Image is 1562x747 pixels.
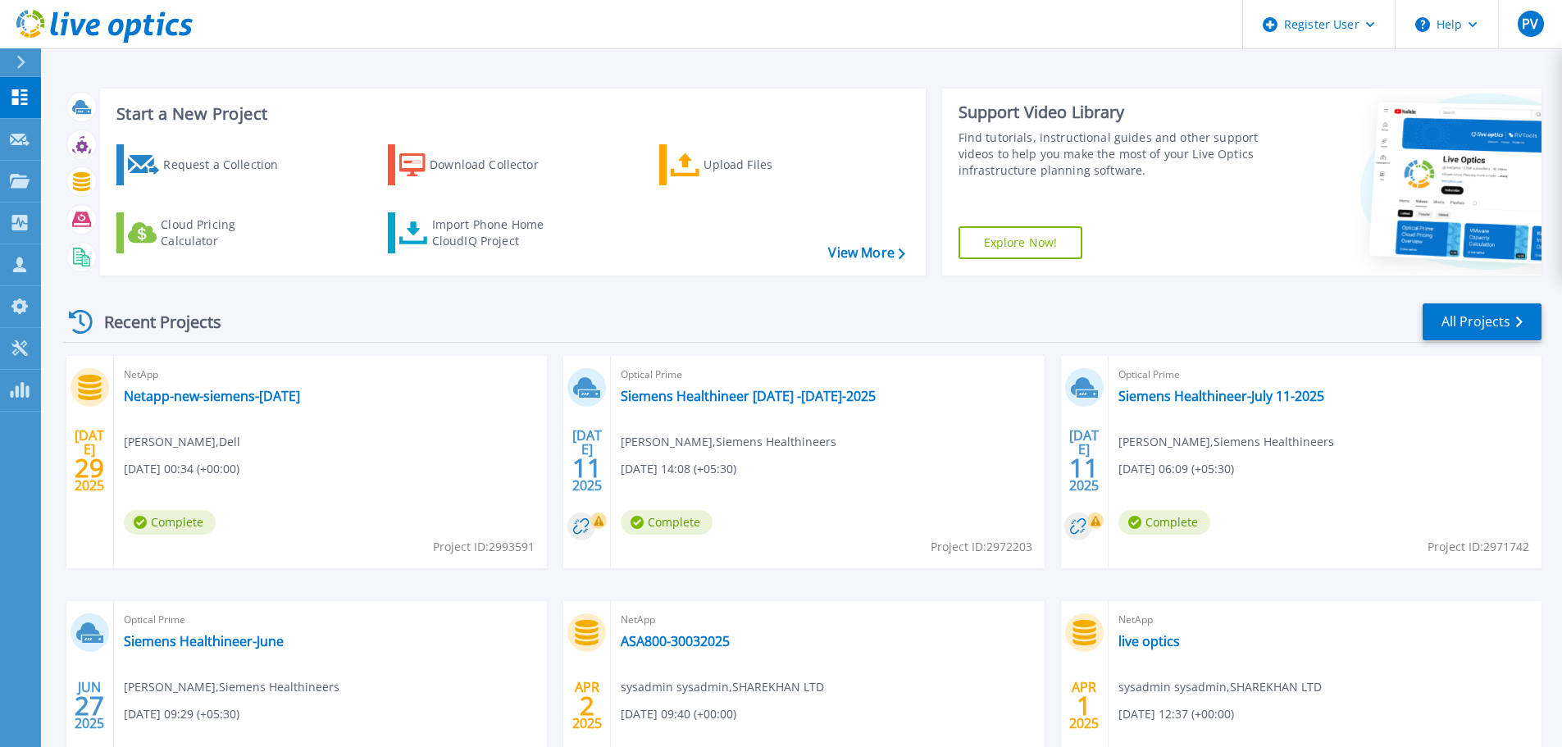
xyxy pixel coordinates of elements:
[75,461,104,475] span: 29
[124,433,240,451] span: [PERSON_NAME] , Dell
[704,148,835,181] div: Upload Files
[433,538,535,556] span: Project ID: 2993591
[621,433,836,451] span: [PERSON_NAME] , Siemens Healthineers
[161,216,292,249] div: Cloud Pricing Calculator
[124,705,239,723] span: [DATE] 09:29 (+05:30)
[621,705,736,723] span: [DATE] 09:40 (+00:00)
[63,302,244,342] div: Recent Projects
[572,430,603,490] div: [DATE] 2025
[1522,17,1538,30] span: PV
[959,226,1083,259] a: Explore Now!
[621,388,876,404] a: Siemens Healthineer [DATE] -[DATE]-2025
[388,144,571,185] a: Download Collector
[1118,633,1180,649] a: live optics
[116,212,299,253] a: Cloud Pricing Calculator
[1423,303,1542,340] a: All Projects
[74,676,105,736] div: JUN 2025
[75,699,104,713] span: 27
[828,245,904,261] a: View More
[572,461,602,475] span: 11
[1118,705,1234,723] span: [DATE] 12:37 (+00:00)
[124,510,216,535] span: Complete
[621,366,1034,384] span: Optical Prime
[621,611,1034,629] span: NetApp
[74,430,105,490] div: [DATE] 2025
[621,510,713,535] span: Complete
[1118,611,1532,629] span: NetApp
[959,130,1264,179] div: Find tutorials, instructional guides and other support videos to help you make the most of your L...
[1118,366,1532,384] span: Optical Prime
[1118,460,1234,478] span: [DATE] 06:09 (+05:30)
[430,148,561,181] div: Download Collector
[1118,433,1334,451] span: [PERSON_NAME] , Siemens Healthineers
[124,678,339,696] span: [PERSON_NAME] , Siemens Healthineers
[432,216,560,249] div: Import Phone Home CloudIQ Project
[124,611,537,629] span: Optical Prime
[1118,678,1322,696] span: sysadmin sysadmin , SHAREKHAN LTD
[1068,676,1100,736] div: APR 2025
[572,676,603,736] div: APR 2025
[580,699,594,713] span: 2
[621,678,824,696] span: sysadmin sysadmin , SHAREKHAN LTD
[124,460,239,478] span: [DATE] 00:34 (+00:00)
[116,105,904,123] h3: Start a New Project
[621,633,730,649] a: ASA800-30032025
[163,148,294,181] div: Request a Collection
[1068,430,1100,490] div: [DATE] 2025
[1069,461,1099,475] span: 11
[659,144,842,185] a: Upload Files
[1118,388,1324,404] a: Siemens Healthineer-July 11-2025
[1077,699,1091,713] span: 1
[124,388,300,404] a: Netapp-new-siemens-[DATE]
[124,366,537,384] span: NetApp
[931,538,1032,556] span: Project ID: 2972203
[1118,510,1210,535] span: Complete
[124,633,284,649] a: Siemens Healthineer-June
[621,460,736,478] span: [DATE] 14:08 (+05:30)
[959,102,1264,123] div: Support Video Library
[1428,538,1529,556] span: Project ID: 2971742
[116,144,299,185] a: Request a Collection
